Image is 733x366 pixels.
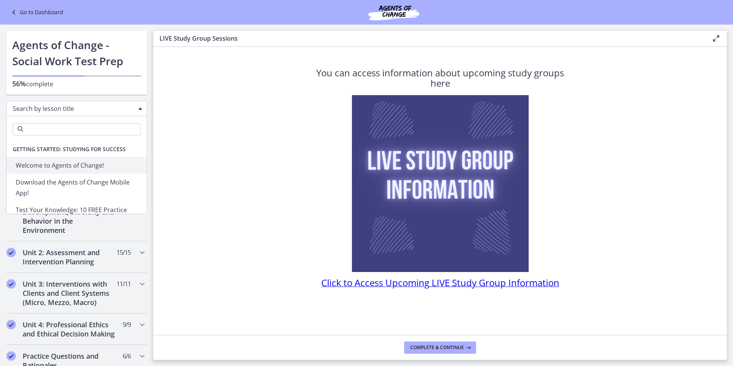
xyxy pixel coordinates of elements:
[23,279,116,307] h2: Unit 3: Interventions with Clients and Client Systems (Micro, Mezzo, Macro)
[7,248,16,257] i: Completed
[6,101,147,116] div: Search by lesson title
[348,3,440,21] img: Agents of Change
[321,276,559,289] span: Click to Access Upcoming LIVE Study Group Information
[117,279,131,289] span: 11 / 11
[7,279,16,289] i: Completed
[7,201,147,229] li: Test Your Knowledge: 10 FREE Practice Questions with Rationales
[7,320,16,329] i: Completed
[13,104,135,113] span: Search by lesson title
[117,248,131,257] span: 15 / 15
[7,142,132,157] span: Getting Started: Studying for Success
[352,95,529,272] img: Live_Study_Group_Information.png
[7,157,147,174] li: Welcome to Agents of Change!
[12,79,26,88] span: 56%
[410,345,464,351] span: Complete & continue
[316,66,564,89] span: You can access information about upcoming study groups here
[23,198,116,235] h2: Unit 1: Human Development, Diversity and Behavior in the Environment
[159,34,699,43] h3: LIVE Study Group Sessions
[12,79,141,89] p: complete
[9,8,63,17] a: Go to Dashboard
[321,280,559,288] a: Click to Access Upcoming LIVE Study Group Information
[404,341,476,354] button: Complete & continue
[123,320,131,329] span: 9 / 9
[12,37,141,69] h1: Agents of Change - Social Work Test Prep
[7,351,16,361] i: Completed
[7,174,147,201] li: Download the Agents of Change Mobile App!
[123,351,131,361] span: 6 / 6
[23,320,116,338] h2: Unit 4: Professional Ethics and Ethical Decision Making
[23,248,116,266] h2: Unit 2: Assessment and Intervention Planning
